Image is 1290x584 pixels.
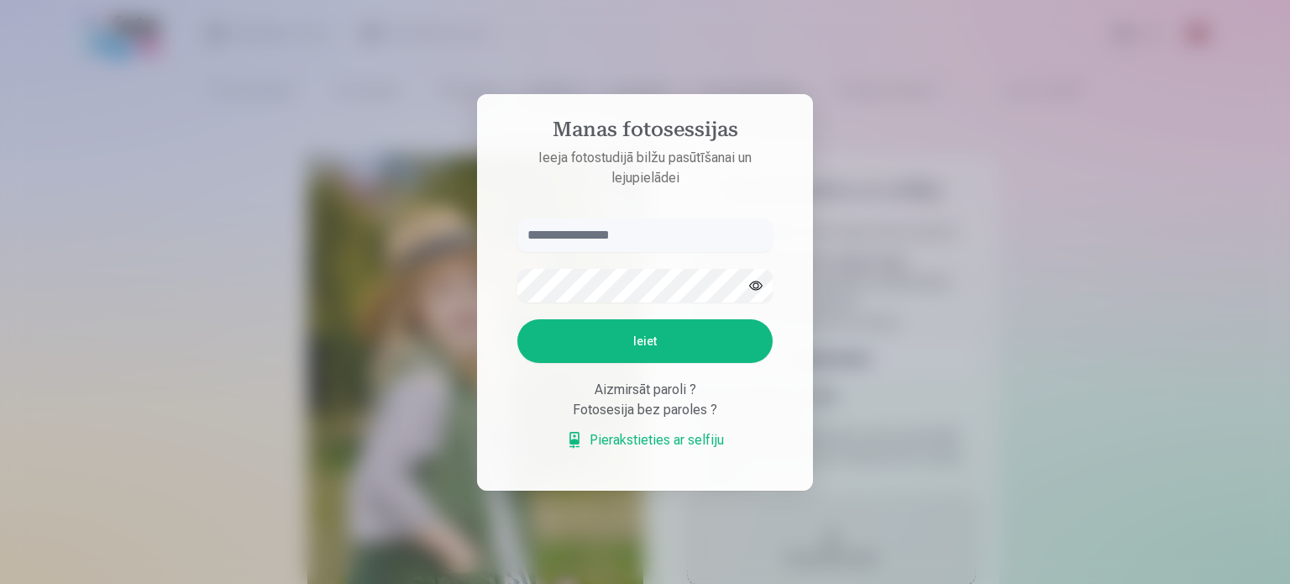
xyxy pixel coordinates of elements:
div: Aizmirsāt paroli ? [517,380,773,400]
h4: Manas fotosessijas [501,118,789,148]
a: Pierakstieties ar selfiju [566,430,724,450]
button: Ieiet [517,319,773,363]
p: Ieeja fotostudijā bilžu pasūtīšanai un lejupielādei [501,148,789,188]
div: Fotosesija bez paroles ? [517,400,773,420]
